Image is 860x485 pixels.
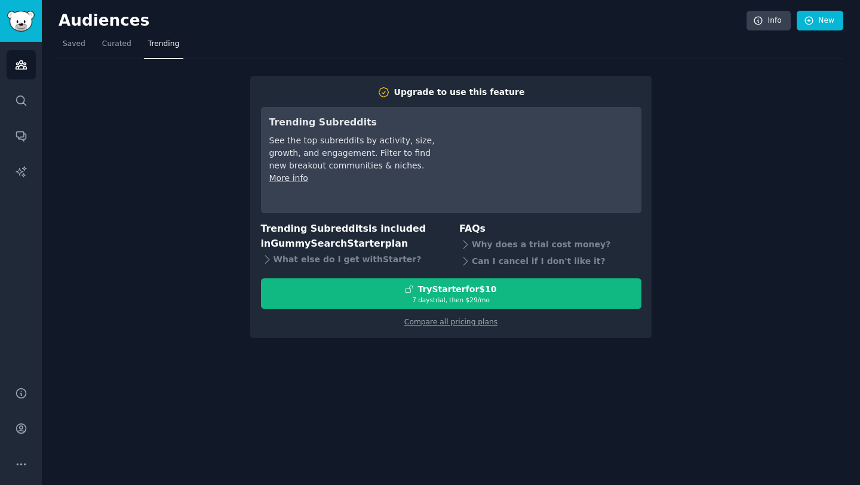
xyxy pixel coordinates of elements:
[459,222,641,237] h3: FAQs
[271,238,385,249] span: GummySearch Starter
[102,39,131,50] span: Curated
[747,11,791,31] a: Info
[261,222,443,251] h3: Trending Subreddits is included in plan
[261,278,641,309] button: TryStarterfor$107 daystrial, then $29/mo
[394,86,525,99] div: Upgrade to use this feature
[269,173,308,183] a: More info
[269,115,437,130] h3: Trending Subreddits
[7,11,35,32] img: GummySearch logo
[59,11,747,30] h2: Audiences
[459,237,641,253] div: Why does a trial cost money?
[459,253,641,270] div: Can I cancel if I don't like it?
[59,35,90,59] a: Saved
[404,318,497,326] a: Compare all pricing plans
[797,11,843,31] a: New
[262,296,641,304] div: 7 days trial, then $ 29 /mo
[261,251,443,268] div: What else do I get with Starter ?
[98,35,136,59] a: Curated
[148,39,179,50] span: Trending
[417,283,496,296] div: Try Starter for $10
[454,115,633,205] iframe: YouTube video player
[144,35,183,59] a: Trending
[63,39,85,50] span: Saved
[269,134,437,172] div: See the top subreddits by activity, size, growth, and engagement. Filter to find new breakout com...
